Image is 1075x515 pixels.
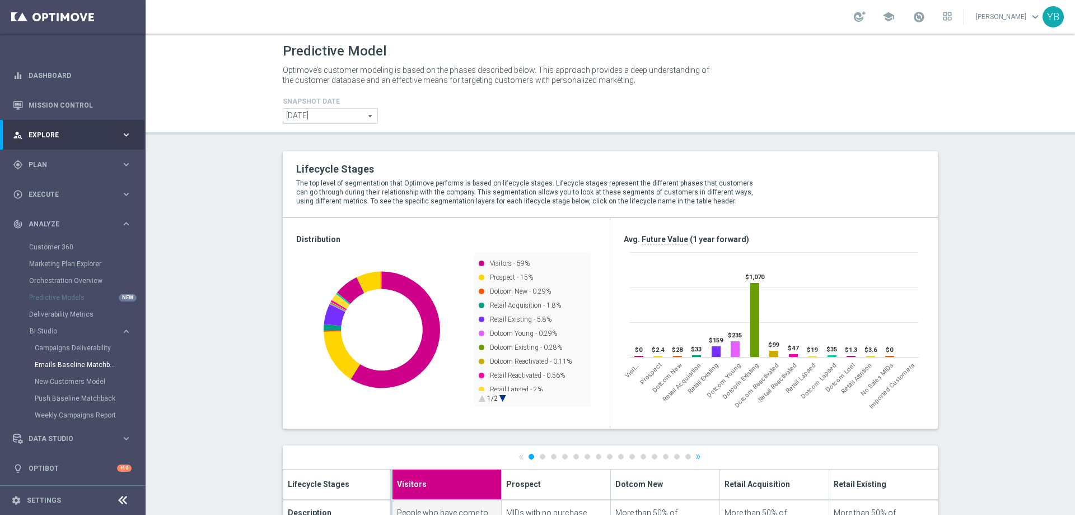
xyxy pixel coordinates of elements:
[618,454,624,460] a: 9
[12,190,132,199] button: play_circle_outline Execute keyboard_arrow_right
[641,454,646,460] a: 11
[13,90,132,120] div: Mission Control
[788,345,799,352] text: $47
[518,453,524,460] a: «
[13,130,121,140] div: Explore
[29,191,121,198] span: Execute
[121,189,132,199] i: keyboard_arrow_right
[824,361,856,393] span: Dotcom Lost
[490,344,562,351] text: Dotcom Existing - 0.28%
[13,189,23,199] i: play_circle_outline
[13,71,23,81] i: equalizer
[35,377,116,386] a: New Customers Model
[12,434,132,443] div: Data Studio keyboard_arrow_right
[35,373,144,390] div: New Customers Model
[686,361,720,395] span: Retail Existing
[585,454,590,460] a: 6
[13,434,121,444] div: Data Studio
[728,332,742,339] text: $235
[296,234,596,244] h3: Distribution
[705,361,742,398] span: Dotcom Young
[834,477,886,489] span: Retail Existing
[117,465,132,472] div: +10
[30,328,110,335] span: BI Studio
[29,323,144,424] div: BI Studio
[864,346,877,354] text: $3.6
[886,346,894,354] text: $0
[721,361,760,401] span: Dotcom Existing
[529,454,534,460] a: 1
[490,372,565,379] text: Retail Reactivated - 0.56%
[35,344,116,352] a: Campaigns Deliverability
[296,163,763,176] h2: Lifecycle Stages
[615,477,663,489] span: Dotcom New
[674,454,680,460] a: 14
[397,477,427,489] span: Visitors
[13,160,121,170] div: Plan
[27,497,61,504] a: Settings
[29,243,116,252] a: Customer 360
[121,159,132,170] i: keyboard_arrow_right
[826,346,837,353] text: $35
[12,220,132,229] div: track_changes Analyze keyboard_arrow_right
[607,454,613,460] a: 8
[288,477,349,489] span: Lifecycle Stages
[13,130,23,140] i: person_search
[12,464,132,473] button: lightbulb Optibot +10
[551,454,557,460] a: 3
[35,360,116,369] a: Emails Baseline Matchback
[29,90,132,120] a: Mission Control
[13,219,23,229] i: track_changes
[296,179,763,206] p: The top level of segmentation that Optimove performs is based on lifecycle stages. Lifecycle stag...
[29,239,144,256] div: Customer 360
[29,327,132,336] button: BI Studio keyboard_arrow_right
[651,361,683,394] span: Dotcom New
[623,361,641,379] span: Visitors
[29,435,121,442] span: Data Studio
[13,219,121,229] div: Analyze
[642,235,688,244] span: Future Value
[800,361,839,400] span: Dotcom Lapsed
[490,316,551,323] text: Retail Existing - 5.8%
[35,411,116,420] a: Weekly Campaigns Report
[540,454,545,460] a: 2
[12,160,132,169] button: gps_fixed Plan keyboard_arrow_right
[975,8,1043,25] a: [PERSON_NAME]keyboard_arrow_down
[13,61,132,90] div: Dashboard
[12,71,132,80] button: equalizer Dashboard
[29,132,121,138] span: Explore
[283,43,386,59] h1: Predictive Model
[121,129,132,140] i: keyboard_arrow_right
[672,346,683,354] text: $28
[13,189,121,199] div: Execute
[121,326,132,337] i: keyboard_arrow_right
[756,361,798,403] span: Retail Reactivated
[845,346,857,354] text: $1.3
[490,330,557,337] text: Dotcom Young - 0.29%
[490,386,543,393] text: Retail Lapsed - 2%
[768,341,779,349] text: $99
[29,289,144,306] div: Predictive Models
[652,346,665,354] text: $2.4
[690,235,749,244] span: (1 year forward)
[691,346,702,353] text: $33
[725,477,790,489] span: Retail Acquisition
[12,101,132,110] button: Mission Control
[283,98,378,105] h4: Snapshot Date
[29,310,116,319] a: Deliverability Metrics
[29,161,121,168] span: Plan
[29,221,121,228] span: Analyze
[29,272,144,289] div: Orchestration Overview
[29,453,117,483] a: Optibot
[663,454,669,460] a: 13
[624,235,640,244] span: Avg.
[859,361,895,397] span: No Sales MIDs
[882,11,895,23] span: school
[35,340,144,356] div: Campaigns Deliverability
[490,287,551,295] text: Dotcom New - 0.29%
[573,454,579,460] a: 5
